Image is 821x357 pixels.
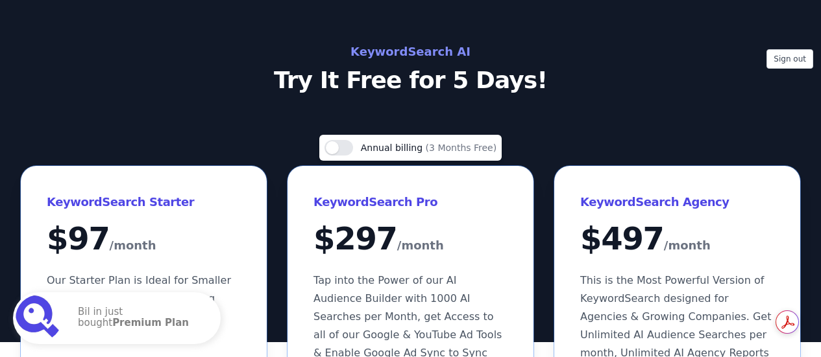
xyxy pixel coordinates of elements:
[313,192,508,213] h3: KeywordSearch Pro
[664,235,711,256] span: /month
[397,235,444,256] span: /month
[120,67,702,93] p: Try It Free for 5 Days!
[78,306,208,330] p: Bil in just bought
[110,235,156,256] span: /month
[47,223,241,256] div: $ 97
[112,317,189,328] strong: Premium Plan
[47,192,241,213] h3: KeywordSearch Starter
[120,41,702,62] h2: KeywordSearch AI
[16,295,62,341] img: Premium Plan
[426,143,497,153] span: (3 Months Free)
[766,49,813,69] button: Sign out
[361,143,426,153] span: Annual billing
[47,274,231,323] span: Our Starter Plan is Ideal for Smaller Businesses & those Just Starting their AI Ad Targeting Jour...
[313,223,508,256] div: $ 297
[580,223,774,256] div: $ 497
[580,192,774,213] h3: KeywordSearch Agency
